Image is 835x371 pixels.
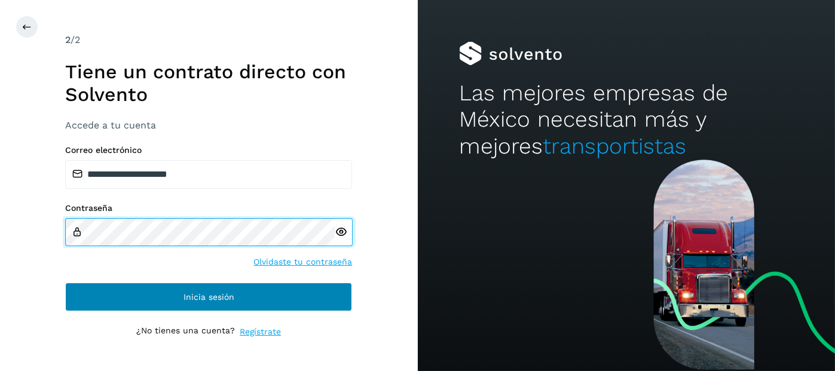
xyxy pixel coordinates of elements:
[240,326,281,338] a: Regístrate
[65,145,352,155] label: Correo electrónico
[253,256,352,268] a: Olvidaste tu contraseña
[183,293,234,301] span: Inicia sesión
[65,203,352,213] label: Contraseña
[136,326,235,338] p: ¿No tienes una cuenta?
[65,119,352,131] h3: Accede a tu cuenta
[459,80,793,160] h2: Las mejores empresas de México necesitan más y mejores
[65,60,352,106] h1: Tiene un contrato directo con Solvento
[65,34,71,45] span: 2
[65,33,352,47] div: /2
[543,133,686,159] span: transportistas
[65,283,352,311] button: Inicia sesión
